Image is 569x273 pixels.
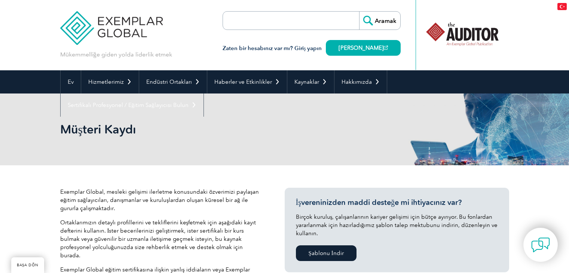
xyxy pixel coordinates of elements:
font: İşvereninizden maddi desteğe mi ihtiyacınız var? [296,198,462,207]
a: Hakkımızda [334,70,387,93]
a: Hizmetlerimiz [81,70,139,93]
a: Haberler ve Etkinlikler [207,70,287,93]
img: contact-chat.png [531,236,550,254]
font: Şablonu İndir [309,250,344,257]
font: Endüstri Ortakları [146,79,192,85]
a: Endüstri Ortakları [139,70,207,93]
font: BAŞA DÖN [17,263,39,267]
font: Mükemmelliğe giden yolda liderlik etmek [60,51,172,58]
font: Exemplar Global, mesleki gelişimi ilerletme konusundaki özverimizi paylaşan eğitim sağlayıcıları,... [60,188,259,212]
a: Kaynaklar [287,70,334,93]
font: Haberler ve Etkinlikler [214,79,272,85]
font: Kaynaklar [294,79,319,85]
a: Sertifikalı Profesyonel / Eğitim Sağlayıcısı Bulun [61,93,204,117]
font: Zaten bir hesabınız var mı? Giriş yapın [223,45,322,52]
input: Aramak [359,12,400,30]
font: Birçok kuruluş, çalışanlarının kariyer gelişimi için bütçe ayırıyor. Bu fonlardan yararlanmak içi... [296,214,498,237]
a: Şablonu İndir [296,245,357,261]
font: Hizmetlerimiz [88,79,124,85]
a: [PERSON_NAME] [326,40,401,56]
a: Ev [61,70,81,93]
font: Müşteri Kaydı [60,122,136,136]
img: tr [557,3,567,10]
img: open_square.png [384,46,388,50]
font: Sertifikalı Profesyonel / Eğitim Sağlayıcısı Bulun [68,102,189,108]
font: Ev [68,79,74,85]
a: BAŞA DÖN [11,257,44,273]
font: Ortaklarımızın detaylı profillerini ve tekliflerini keşfetmek için aşağıdaki kayıt defterini kull... [60,219,256,259]
font: Hakkımızda [342,79,372,85]
font: [PERSON_NAME] [339,45,384,51]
